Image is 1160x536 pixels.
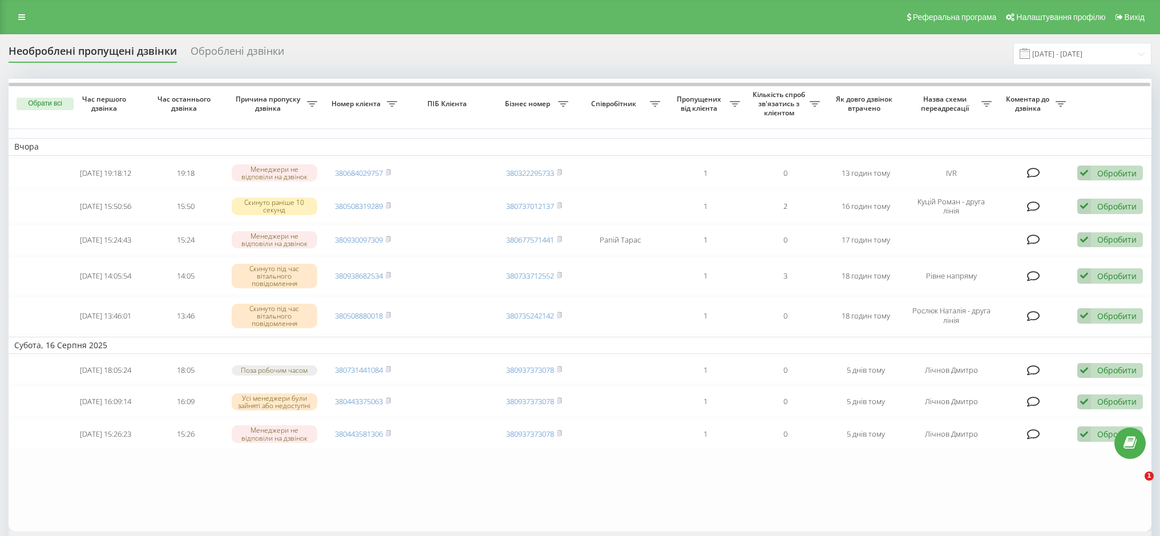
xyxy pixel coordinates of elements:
[145,158,225,188] td: 19:18
[906,297,997,335] td: Рослюк Наталія - друга лінія
[66,257,145,295] td: [DATE] 14:05:54
[1097,271,1137,281] div: Обробити
[9,337,1151,354] td: Субота, 16 Серпня 2025
[746,257,826,295] td: 3
[232,198,317,215] div: Скинуто раніше 10 секунд
[506,271,554,281] a: 380733712552
[66,297,145,335] td: [DATE] 13:46:01
[580,99,649,108] span: Співробітник
[145,257,225,295] td: 14:05
[826,225,906,255] td: 17 годин тому
[1016,13,1105,22] span: Налаштування профілю
[906,419,997,449] td: Лічнов Дмитро
[746,158,826,188] td: 0
[666,190,746,222] td: 1
[66,190,145,222] td: [DATE] 15:50:56
[1097,365,1137,376] div: Обробити
[145,225,225,255] td: 15:24
[1097,234,1137,245] div: Обробити
[826,386,906,417] td: 5 днів тому
[746,419,826,449] td: 0
[506,201,554,211] a: 380737012137
[1097,396,1137,407] div: Обробити
[666,356,746,384] td: 1
[232,393,317,410] div: Усі менеджери були зайняті або недоступні
[826,419,906,449] td: 5 днів тому
[9,45,177,63] div: Необроблені пропущені дзвінки
[335,365,383,375] a: 380731441084
[232,264,317,289] div: Скинуто під час вітального повідомлення
[746,190,826,222] td: 2
[145,386,225,417] td: 16:09
[746,386,826,417] td: 0
[232,365,317,375] div: Поза робочим часом
[335,235,383,245] a: 380930097309
[672,95,730,112] span: Пропущених від клієнта
[1125,13,1145,22] span: Вихід
[506,365,554,375] a: 380937373078
[826,297,906,335] td: 18 годин тому
[666,257,746,295] td: 1
[574,225,665,255] td: Рапій Тарас
[746,356,826,384] td: 0
[906,356,997,384] td: Лічнов Дмитро
[826,190,906,222] td: 16 годин тому
[913,13,997,22] span: Реферальна програма
[335,311,383,321] a: 380508880018
[232,231,317,248] div: Менеджери не відповіли на дзвінок
[335,429,383,439] a: 380443581306
[66,386,145,417] td: [DATE] 16:09:14
[155,95,216,112] span: Час останнього дзвінка
[413,99,484,108] span: ПІБ Клієнта
[145,419,225,449] td: 15:26
[506,396,554,406] a: 380937373078
[1097,311,1137,321] div: Обробити
[145,190,225,222] td: 15:50
[666,297,746,335] td: 1
[9,138,1151,155] td: Вчора
[232,95,307,112] span: Причина пропуску дзвінка
[66,158,145,188] td: [DATE] 19:18:12
[1097,201,1137,212] div: Обробити
[1097,168,1137,179] div: Обробити
[746,297,826,335] td: 0
[500,99,558,108] span: Бізнес номер
[826,257,906,295] td: 18 годин тому
[751,90,810,117] span: Кількість спроб зв'язатись з клієнтом
[506,235,554,245] a: 380677571441
[826,158,906,188] td: 13 годин тому
[746,225,826,255] td: 0
[911,95,981,112] span: Назва схеми переадресації
[335,201,383,211] a: 380508319289
[906,386,997,417] td: Лічнов Дмитро
[329,99,387,108] span: Номер клієнта
[66,225,145,255] td: [DATE] 15:24:43
[66,419,145,449] td: [DATE] 15:26:23
[1121,471,1149,499] iframe: Intercom live chat
[1003,95,1056,112] span: Коментар до дзвінка
[232,164,317,182] div: Менеджери не відповіли на дзвінок
[906,158,997,188] td: IVR
[666,158,746,188] td: 1
[506,168,554,178] a: 380322295733
[666,386,746,417] td: 1
[191,45,284,63] div: Оброблені дзвінки
[835,95,896,112] span: Як довго дзвінок втрачено
[1097,429,1137,440] div: Обробити
[506,311,554,321] a: 380735242142
[66,356,145,384] td: [DATE] 18:05:24
[335,396,383,406] a: 380443375063
[906,257,997,295] td: Рівне напряму
[666,419,746,449] td: 1
[335,168,383,178] a: 380684029757
[1145,471,1154,481] span: 1
[826,356,906,384] td: 5 днів тому
[506,429,554,439] a: 380937373078
[75,95,136,112] span: Час першого дзвінка
[906,190,997,222] td: Куцій Роман - друга лінія
[232,304,317,329] div: Скинуто під час вітального повідомлення
[17,98,74,110] button: Обрати всі
[145,297,225,335] td: 13:46
[666,225,746,255] td: 1
[145,356,225,384] td: 18:05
